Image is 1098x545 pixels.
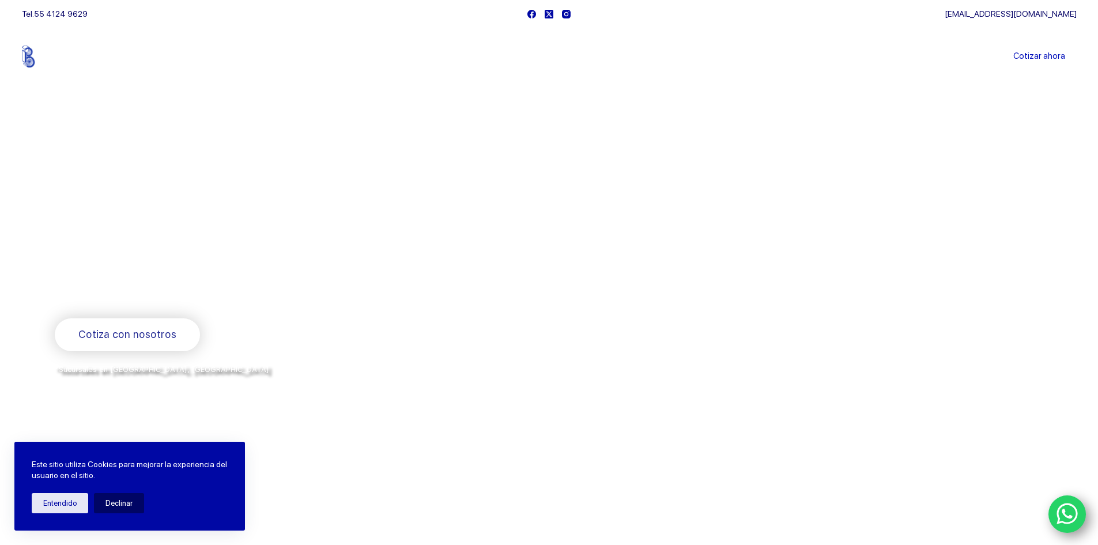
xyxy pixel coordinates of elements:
[1048,495,1086,533] a: WhatsApp
[55,288,282,303] span: Rodamientos y refacciones industriales
[22,46,94,67] img: Balerytodo
[22,9,88,18] span: Tel.
[413,28,685,85] nav: Menu Principal
[34,9,88,18] a: 55 4124 9629
[55,172,202,186] span: Bienvenido a Balerytodo®
[32,493,88,513] button: Entendido
[78,326,176,343] span: Cotiza con nosotros
[55,378,334,387] span: y envíos a todo [GEOGRAPHIC_DATA] por la paquetería de su preferencia
[945,9,1077,18] a: [EMAIL_ADDRESS][DOMAIN_NAME]
[1002,45,1077,68] a: Cotizar ahora
[527,10,536,18] a: Facebook
[55,365,269,374] span: *Sucursales en [GEOGRAPHIC_DATA], [GEOGRAPHIC_DATA]
[545,10,553,18] a: X (Twitter)
[562,10,571,18] a: Instagram
[32,459,228,482] p: Este sitio utiliza Cookies para mejorar la experiencia del usuario en el sitio.
[55,318,200,351] a: Cotiza con nosotros
[94,493,144,513] button: Declinar
[55,197,471,276] span: Somos los doctores de la industria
